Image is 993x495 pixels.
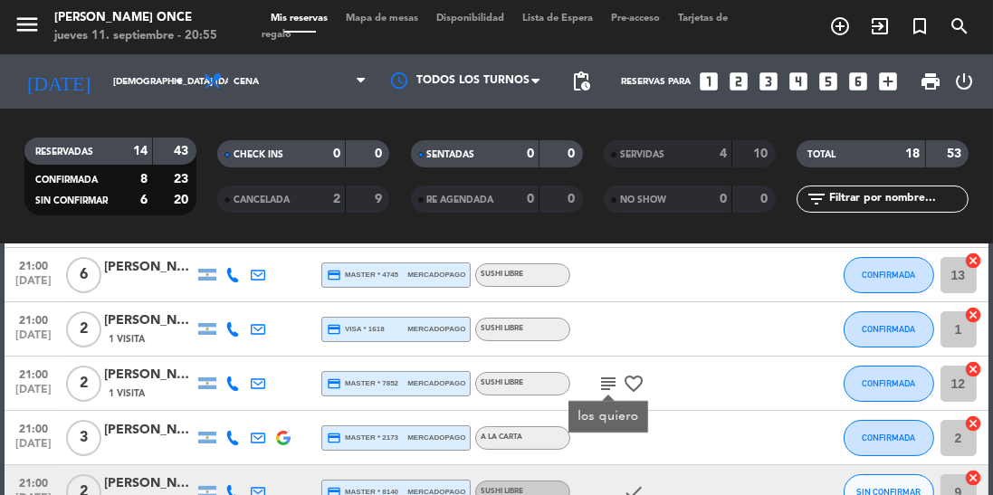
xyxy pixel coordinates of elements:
[697,70,721,93] i: looks_one
[568,148,578,160] strong: 0
[427,150,475,159] span: SENTADAS
[375,193,386,205] strong: 9
[407,323,465,335] span: mercadopago
[407,269,465,281] span: mercadopago
[14,11,41,38] i: menu
[846,70,870,93] i: looks_6
[753,148,771,160] strong: 10
[327,431,398,445] span: master * 2173
[862,270,915,280] span: CONFIRMADA
[829,15,851,37] i: add_circle_outline
[568,193,578,205] strong: 0
[816,70,840,93] i: looks_5
[35,148,93,157] span: RESERVADAS
[947,148,965,160] strong: 53
[513,14,602,24] span: Lista de Espera
[949,15,970,37] i: search
[407,432,465,443] span: mercadopago
[327,322,341,337] i: credit_card
[168,71,190,92] i: arrow_drop_down
[578,407,639,426] div: los quiero
[760,193,771,205] strong: 0
[11,438,56,459] span: [DATE]
[965,306,983,324] i: cancel
[806,188,827,210] i: filter_list
[14,62,104,100] i: [DATE]
[276,431,291,445] img: google-logo.png
[35,196,108,205] span: SIN CONFIRMAR
[66,311,101,347] span: 2
[11,309,56,329] span: 21:00
[375,148,386,160] strong: 0
[327,268,341,282] i: credit_card
[621,77,691,87] span: Reservas para
[570,71,592,92] span: pending_actions
[262,14,337,24] span: Mis reservas
[827,189,968,209] input: Filtrar por nombre...
[876,70,900,93] i: add_box
[234,77,259,87] span: Cena
[920,71,941,92] span: print
[11,254,56,275] span: 21:00
[862,324,915,334] span: CONFIRMADA
[427,195,494,205] span: RE AGENDADA
[481,379,523,386] span: Sushi libre
[620,150,664,159] span: SERVIDAS
[727,70,750,93] i: looks_two
[844,420,934,456] button: CONFIRMADA
[862,378,915,388] span: CONFIRMADA
[109,386,145,401] span: 1 Visita
[965,469,983,487] i: cancel
[906,148,921,160] strong: 18
[140,173,148,186] strong: 8
[104,420,195,441] div: [PERSON_NAME] Sykuler
[14,11,41,44] button: menu
[66,420,101,456] span: 3
[327,268,398,282] span: master * 4745
[481,488,523,495] span: Sushi libre
[787,70,810,93] i: looks_4
[481,271,523,278] span: Sushi libre
[140,194,148,206] strong: 6
[174,173,192,186] strong: 23
[949,54,979,109] div: LOG OUT
[104,473,195,494] div: [PERSON_NAME]
[327,431,341,445] i: credit_card
[333,193,340,205] strong: 2
[11,384,56,405] span: [DATE]
[862,433,915,443] span: CONFIRMADA
[104,310,195,331] div: [PERSON_NAME]
[720,148,727,160] strong: 4
[327,376,398,391] span: master * 7852
[11,417,56,438] span: 21:00
[844,366,934,402] button: CONFIRMADA
[174,145,192,157] strong: 43
[407,377,465,389] span: mercadopago
[909,15,931,37] i: turned_in_not
[234,195,290,205] span: CANCELADA
[965,414,983,433] i: cancel
[965,252,983,270] i: cancel
[66,366,101,402] span: 2
[333,148,340,160] strong: 0
[527,148,534,160] strong: 0
[54,9,217,27] div: [PERSON_NAME] Once
[427,14,513,24] span: Disponibilidad
[11,329,56,350] span: [DATE]
[35,176,98,185] span: CONFIRMADA
[965,360,983,378] i: cancel
[481,325,523,332] span: Sushi libre
[54,27,217,45] div: jueves 11. septiembre - 20:55
[327,322,384,337] span: visa * 1618
[720,193,727,205] strong: 0
[623,373,644,395] i: favorite_border
[11,363,56,384] span: 21:00
[11,471,56,492] span: 21:00
[11,275,56,296] span: [DATE]
[807,150,835,159] span: TOTAL
[66,257,101,293] span: 6
[844,311,934,347] button: CONFIRMADA
[327,376,341,391] i: credit_card
[953,71,975,92] i: power_settings_new
[104,365,195,386] div: [PERSON_NAME]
